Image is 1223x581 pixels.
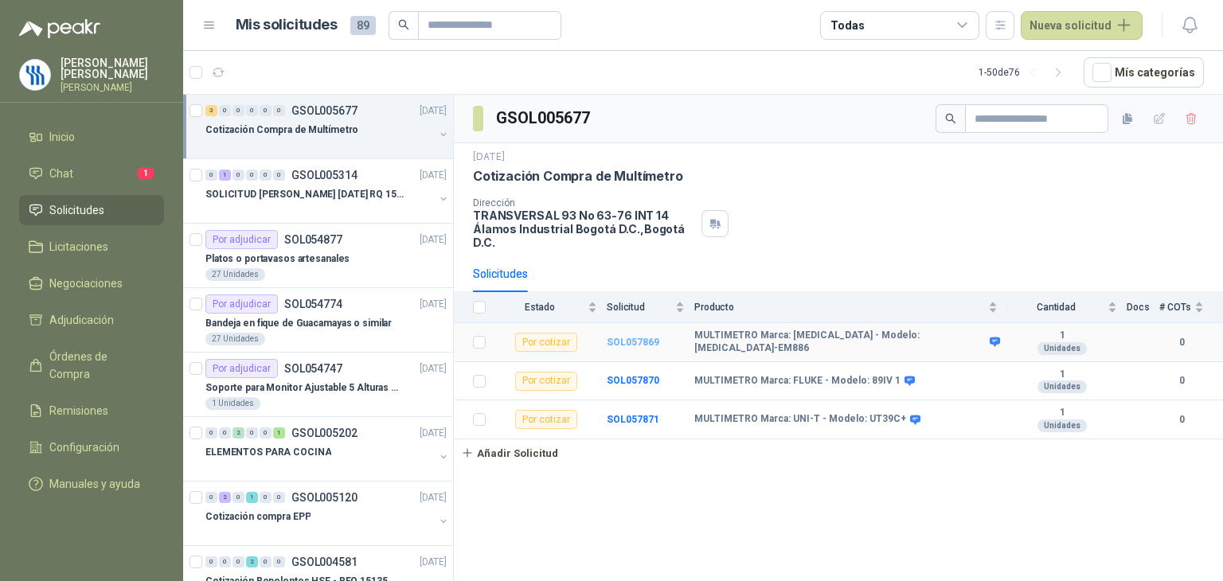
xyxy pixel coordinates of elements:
p: GSOL005202 [291,427,358,439]
div: 2 [232,427,244,439]
div: Unidades [1037,380,1087,393]
a: Añadir Solicitud [454,439,1223,466]
p: TRANSVERSAL 93 No 63-76 INT 14 Álamos Industrial Bogotá D.C. , Bogotá D.C. [473,209,695,249]
div: 0 [273,170,285,181]
div: 0 [232,105,244,116]
p: GSOL005120 [291,492,358,503]
p: Bandeja en fique de Guacamayas o similar [205,316,392,331]
div: 0 [273,105,285,116]
span: Licitaciones [49,238,108,255]
span: search [398,19,409,30]
a: Por adjudicarSOL054747[DATE] Soporte para Monitor Ajustable 5 Alturas Mini1 Unidades [183,353,453,417]
div: 0 [232,492,244,503]
div: 0 [246,105,258,116]
a: 0 0 2 0 0 1 GSOL005202[DATE] ELEMENTOS PARA COCINA [205,423,450,474]
a: Licitaciones [19,232,164,262]
div: 1 [246,492,258,503]
p: SOL054877 [284,234,342,245]
p: [DATE] [473,150,505,165]
b: 0 [1159,335,1204,350]
div: Todas [830,17,864,34]
p: SOL054747 [284,363,342,374]
p: Cotización Compra de Multímetro [205,123,358,138]
div: Solicitudes [473,265,528,283]
div: 1 Unidades [205,397,260,410]
p: GSOL004581 [291,556,358,567]
a: Adjudicación [19,305,164,335]
span: 89 [350,16,376,35]
p: ELEMENTOS PARA COCINA [205,445,331,460]
b: SOL057870 [607,375,659,386]
span: Manuales y ayuda [49,475,140,493]
p: [DATE] [420,555,447,570]
span: 1 [137,167,154,180]
a: Por adjudicarSOL054877[DATE] Platos o portavasos artesanales27 Unidades [183,224,453,288]
p: [DATE] [420,232,447,248]
span: Configuración [49,439,119,456]
a: 3 0 0 0 0 0 GSOL005677[DATE] Cotización Compra de Multímetro [205,101,450,152]
div: 27 Unidades [205,333,265,345]
button: Añadir Solicitud [454,439,565,466]
b: MULTIMETRO Marca: [MEDICAL_DATA] - Modelo: [MEDICAL_DATA]-EM886 [694,329,986,354]
div: 0 [219,556,231,567]
img: Company Logo [20,60,50,90]
div: 0 [205,492,217,503]
button: Mís categorías [1084,57,1204,88]
a: SOL057871 [607,414,659,425]
p: GSOL005677 [291,105,358,116]
p: [DATE] [420,426,447,441]
div: 0 [205,170,217,181]
a: Solicitudes [19,195,164,225]
div: 0 [273,492,285,503]
a: SOL057869 [607,337,659,348]
div: 0 [205,556,217,567]
b: 1 [1007,368,1117,381]
img: Logo peakr [19,19,100,38]
b: 1 [1007,407,1117,419]
a: Configuración [19,432,164,462]
p: [DATE] [420,490,447,505]
div: Unidades [1037,419,1087,432]
span: Solicitudes [49,201,104,219]
a: Manuales y ayuda [19,469,164,499]
button: Nueva solicitud [1021,11,1143,40]
div: 1 [273,427,285,439]
div: Por cotizar [515,410,577,429]
a: Chat1 [19,158,164,189]
span: Producto [694,302,985,313]
th: Docs [1127,292,1159,323]
span: Órdenes de Compra [49,348,149,383]
p: SOL054774 [284,298,342,310]
h1: Mis solicitudes [236,14,338,37]
div: Unidades [1037,342,1087,355]
div: 0 [219,427,231,439]
p: SOLICITUD [PERSON_NAME] [DATE] RQ 15250 [205,187,404,202]
b: MULTIMETRO Marca: UNI-T - Modelo: UT39C+ [694,413,906,426]
a: Remisiones [19,396,164,426]
div: 0 [260,427,272,439]
div: 2 [246,556,258,567]
span: Adjudicación [49,311,114,329]
div: 3 [205,105,217,116]
span: Negociaciones [49,275,123,292]
p: Platos o portavasos artesanales [205,252,350,267]
b: 0 [1159,412,1204,427]
div: Por cotizar [515,372,577,391]
th: Estado [495,292,607,323]
p: Dirección [473,197,695,209]
span: Estado [495,302,584,313]
span: Chat [49,165,73,182]
div: 2 [219,492,231,503]
p: [PERSON_NAME] [61,83,164,92]
b: MULTIMETRO Marca: FLUKE - Modelo: 89IV 1 [694,375,901,388]
span: search [945,113,956,124]
p: GSOL005314 [291,170,358,181]
a: Por adjudicarSOL054774[DATE] Bandeja en fique de Guacamayas o similar27 Unidades [183,288,453,353]
th: Solicitud [607,292,694,323]
div: 0 [232,556,244,567]
div: 0 [205,427,217,439]
span: Remisiones [49,402,108,419]
div: 0 [260,556,272,567]
a: 0 1 0 0 0 0 GSOL005314[DATE] SOLICITUD [PERSON_NAME] [DATE] RQ 15250 [205,166,450,216]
